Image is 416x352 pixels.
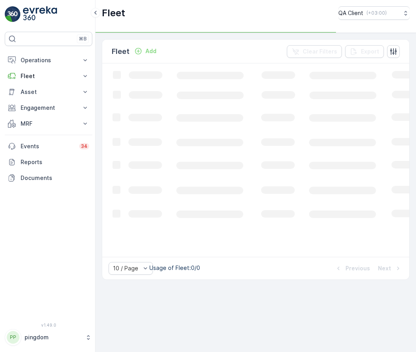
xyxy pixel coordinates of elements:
[81,143,88,149] p: 34
[287,45,342,58] button: Clear Filters
[21,104,76,112] p: Engagement
[131,46,160,56] button: Add
[361,48,379,55] p: Export
[21,120,76,128] p: MRF
[5,68,92,84] button: Fleet
[5,6,21,22] img: logo
[7,331,19,344] div: PP
[345,45,384,58] button: Export
[5,329,92,346] button: PPpingdom
[338,9,363,17] p: QA Client
[79,36,87,42] p: ⌘B
[5,84,92,100] button: Asset
[378,264,391,272] p: Next
[149,264,200,272] p: Usage of Fleet : 0/0
[5,170,92,186] a: Documents
[5,323,92,327] span: v 1.49.0
[145,47,156,55] p: Add
[21,56,76,64] p: Operations
[366,10,387,16] p: ( +03:00 )
[5,116,92,132] button: MRF
[102,7,125,19] p: Fleet
[5,100,92,116] button: Engagement
[5,138,92,154] a: Events34
[25,333,81,341] p: pingdom
[345,264,370,272] p: Previous
[338,6,410,20] button: QA Client(+03:00)
[377,264,403,273] button: Next
[21,174,89,182] p: Documents
[21,142,74,150] p: Events
[303,48,337,55] p: Clear Filters
[21,72,76,80] p: Fleet
[334,264,371,273] button: Previous
[23,6,57,22] img: logo_light-DOdMpM7g.png
[21,88,76,96] p: Asset
[112,46,130,57] p: Fleet
[5,52,92,68] button: Operations
[5,154,92,170] a: Reports
[21,158,89,166] p: Reports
